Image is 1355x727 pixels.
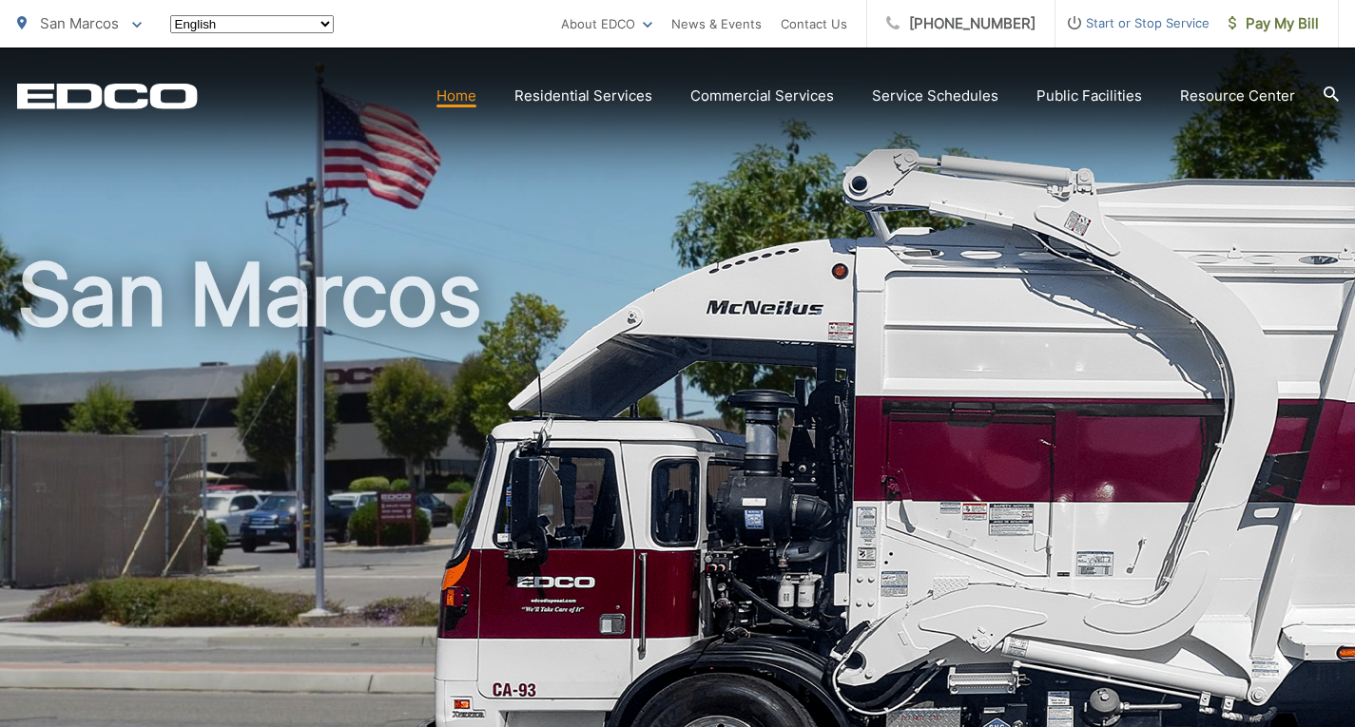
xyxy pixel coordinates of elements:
[561,12,652,35] a: About EDCO
[781,12,847,35] a: Contact Us
[514,85,652,107] a: Residential Services
[436,85,476,107] a: Home
[671,12,762,35] a: News & Events
[17,83,198,109] a: EDCD logo. Return to the homepage.
[872,85,998,107] a: Service Schedules
[1229,12,1319,35] span: Pay My Bill
[170,15,334,33] select: Select a language
[40,14,119,32] span: San Marcos
[1036,85,1142,107] a: Public Facilities
[1180,85,1295,107] a: Resource Center
[690,85,834,107] a: Commercial Services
